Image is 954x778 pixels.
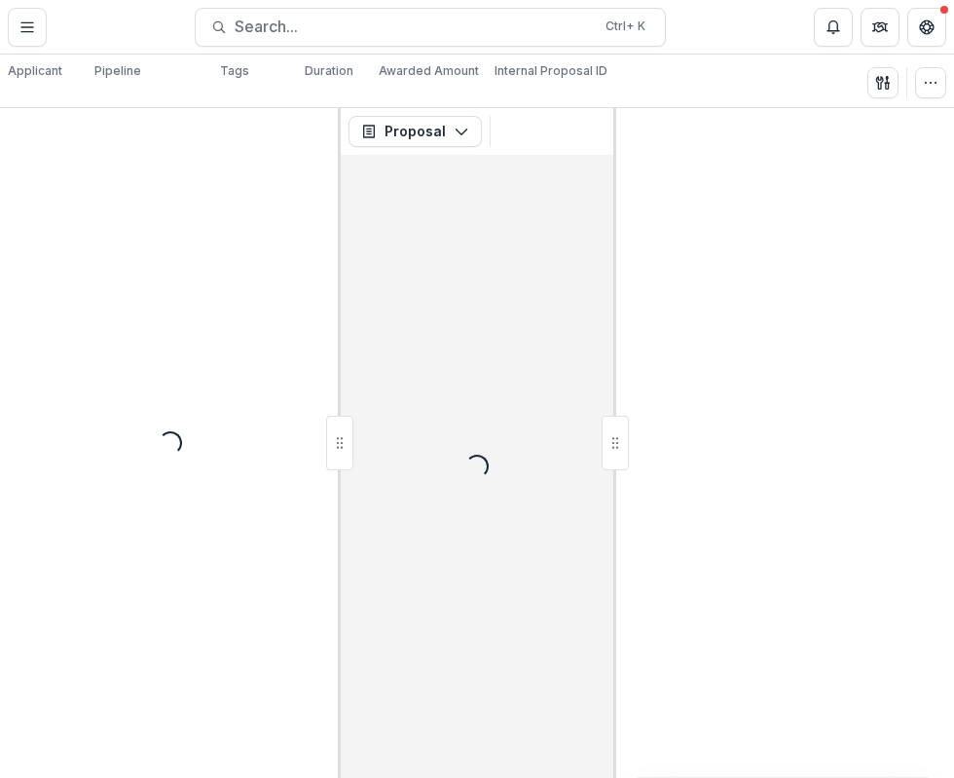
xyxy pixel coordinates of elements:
[305,62,353,80] p: Duration
[379,62,479,80] p: Awarded Amount
[495,62,607,80] p: Internal Proposal ID
[602,16,649,37] div: Ctrl + K
[220,62,249,80] p: Tags
[907,8,946,47] button: Get Help
[195,8,666,47] button: Search...
[814,8,853,47] button: Notifications
[8,8,47,47] button: Toggle Menu
[94,62,141,80] p: Pipeline
[349,116,482,147] button: Proposal
[8,62,62,80] p: Applicant
[235,18,594,36] span: Search...
[861,8,899,47] button: Partners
